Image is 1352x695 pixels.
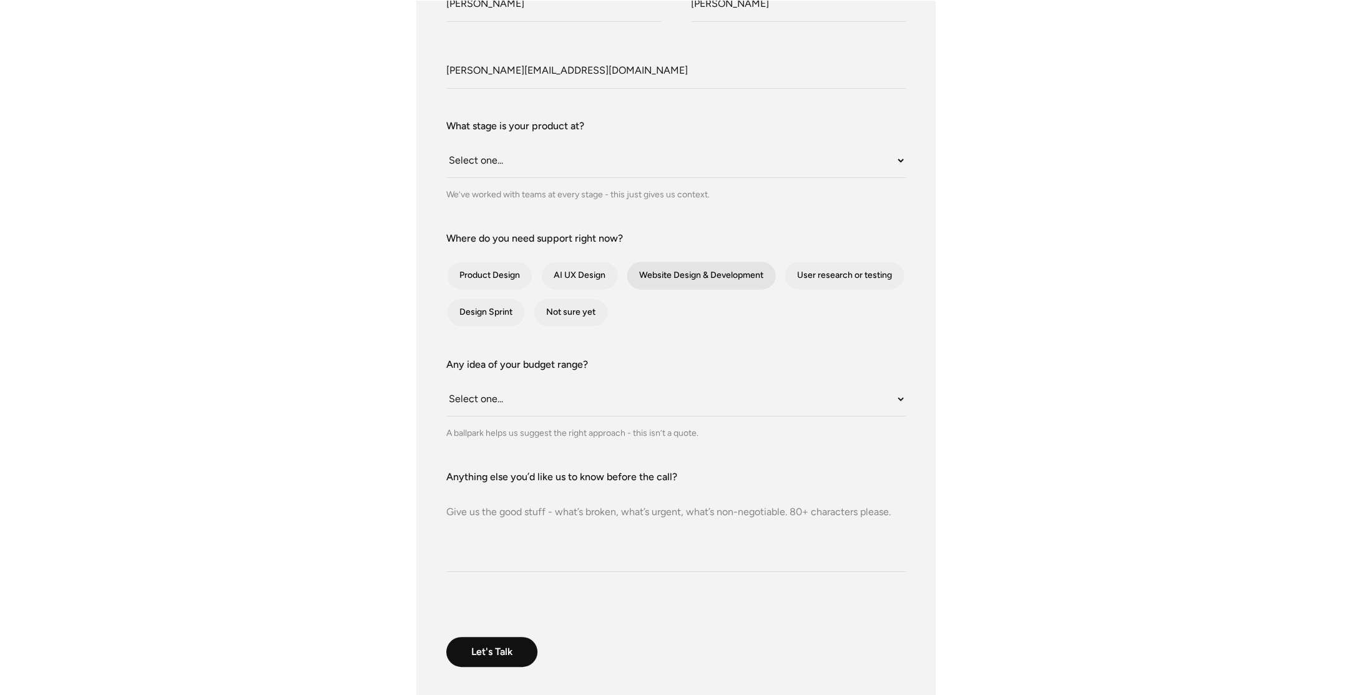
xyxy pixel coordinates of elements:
[446,637,537,667] input: Let's Talk
[446,188,906,201] div: We’ve worked with teams at every stage - this just gives us context.
[446,470,906,485] label: Anything else you’d like us to know before the call?
[446,231,906,246] label: Where do you need support right now?
[446,357,906,372] label: Any idea of your budget range?
[446,54,906,89] input: Work Email
[446,119,906,134] label: What stage is your product at?
[446,426,906,440] div: A ballpark helps us suggest the right approach - this isn’t a quote.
